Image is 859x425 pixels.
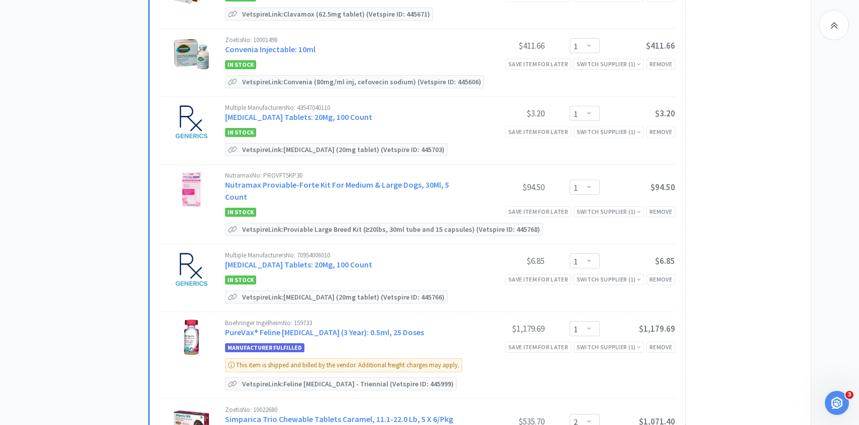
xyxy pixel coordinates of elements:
a: [MEDICAL_DATA] Tablets: 20Mg, 100 Count [225,259,372,269]
div: Multiple Manufacturers No: 70954006010 [225,252,469,258]
span: 3 [845,391,853,399]
div: Save item for later [505,206,571,217]
div: $3.20 [469,107,545,119]
p: Vetspire Link: Feline [MEDICAL_DATA] - Triennial (Vetspire ID: 445999) [240,378,456,390]
div: Remove [647,342,675,352]
span: Manufacturer Fulfilled [225,343,304,352]
div: Remove [647,126,675,137]
div: Remove [647,206,675,217]
img: a8468d288fb1418db20a5f07149a04a3_430926.jpeg [174,104,209,139]
span: $6.85 [655,255,675,266]
p: Vetspire Link: Clavamox (62.5mg tablet) (Vetspire ID: 445671) [240,8,433,20]
a: PureVax® Feline [MEDICAL_DATA] (3 Year): 0.5ml, 25 Doses [225,327,424,337]
span: In Stock [225,275,256,285]
div: Save item for later [505,59,571,69]
div: This item is shipped and billed by the vendor. Additional freight charges may apply. [225,358,462,372]
a: Convenia Injectable: 10ml [225,44,315,54]
span: In Stock [225,128,256,137]
span: In Stock [225,60,256,69]
div: Save item for later [505,342,571,352]
a: Nutramax Proviable-Forte Kit For Medium & Large Dogs, 30Ml, 5 Count [225,180,449,202]
span: $411.66 [646,40,675,51]
p: Vetspire Link: Convenia (80mg/ml inj, cefovecin sodium) (Vetspire ID: 445606) [240,76,484,88]
div: Remove [647,59,675,69]
iframe: Intercom live chat [825,391,849,415]
div: Zoetis No: 10001498 [225,37,469,43]
div: Boehringer Ingelheim No: 159733 [225,320,469,326]
span: $3.20 [655,108,675,119]
div: Switch Supplier ( 1 ) [577,274,641,284]
img: 9aea52cfd1bb4b2a8eb9435f81e03333_410693.jpeg [174,320,209,355]
span: In Stock [225,208,256,217]
div: Switch Supplier ( 1 ) [577,127,641,136]
div: Remove [647,274,675,285]
div: Nutramax No: PROVFT5KP30 [225,172,469,179]
span: $1,179.69 [639,323,675,334]
img: 7893aa9179a540599226fbebb2c2a722_369350.jpeg [174,252,209,287]
div: Multiple Manufacturers No: 43547040110 [225,104,469,111]
div: $1,179.69 [469,323,545,335]
div: Save item for later [505,274,571,285]
div: Switch Supplier ( 1 ) [577,342,641,352]
img: 9a6b545eb2b746d4a7871aba6d6e6163_169359.jpeg [174,37,209,72]
p: Vetspire Link: Proviable Large Breed Kit (≥20lbs, 30ml tube and 15 capsules) (Vetspire ID: 445768) [240,223,543,235]
span: $94.50 [651,182,675,193]
div: $6.85 [469,255,545,267]
div: Switch Supplier ( 1 ) [577,207,641,216]
div: Save item for later [505,126,571,137]
div: $94.50 [469,181,545,193]
div: Zoetis No: 10022680 [225,406,469,413]
div: Switch Supplier ( 1 ) [577,59,641,69]
p: Vetspire Link: [MEDICAL_DATA] (20mg tablet) (Vetspire ID: 445703) [240,144,447,156]
a: [MEDICAL_DATA] Tablets: 20Mg, 100 Count [225,112,372,122]
div: $411.66 [469,40,545,52]
p: Vetspire Link: [MEDICAL_DATA] (20mg tablet) (Vetspire ID: 445766) [240,291,447,303]
img: 8fe042f975de4423ab1d7d2864bc0ce3.png [174,172,209,207]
